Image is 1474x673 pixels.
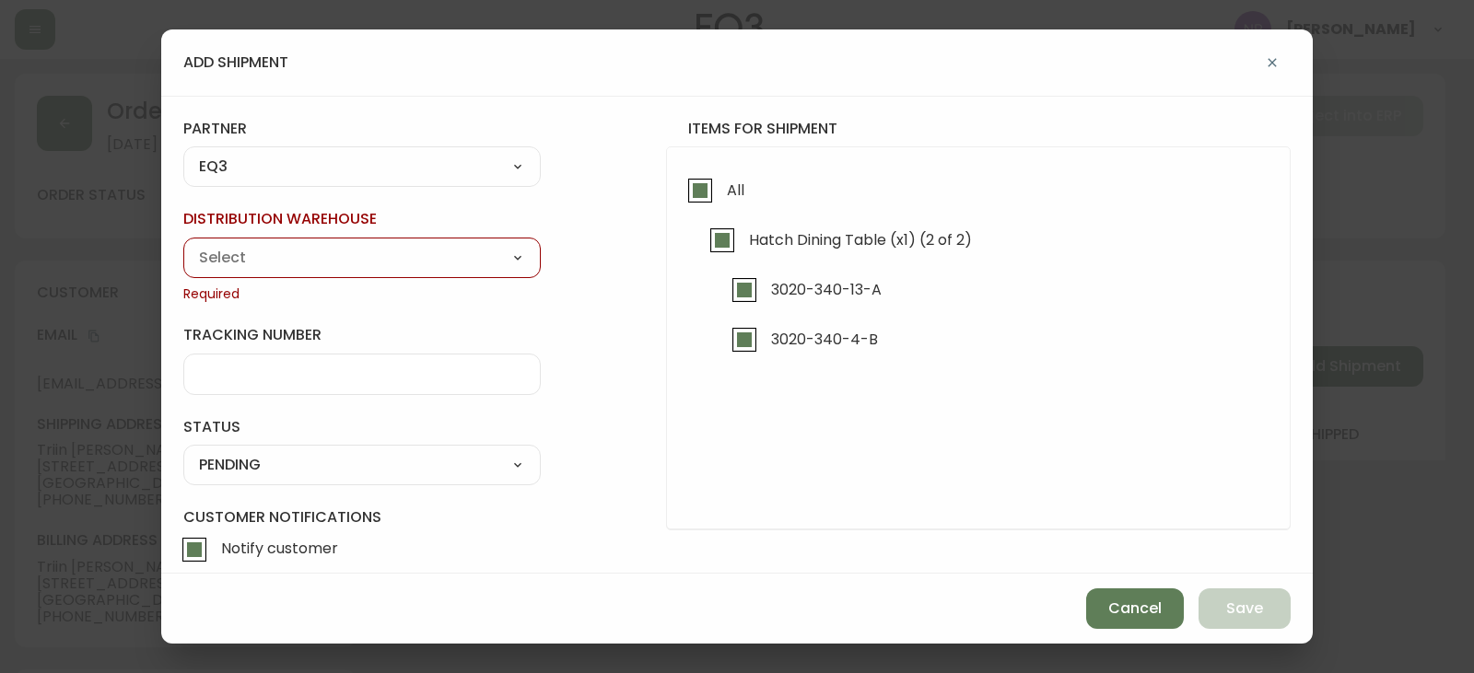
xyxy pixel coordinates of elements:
[666,119,1291,139] h4: items for shipment
[183,507,541,570] label: Customer Notifications
[183,209,541,229] label: distribution warehouse
[183,285,541,304] span: Required
[221,539,338,558] span: Notify customer
[183,325,541,345] label: tracking number
[183,417,541,437] label: status
[749,230,972,249] span: Hatch Dining Table (x1) (2 of 2)
[1108,598,1162,619] span: Cancel
[771,280,882,299] span: 3020-340-13-A
[727,180,744,200] span: All
[1086,588,1184,629] button: Cancel
[771,330,878,349] span: 3020-340-4-B
[183,52,288,73] h4: add shipment
[183,119,541,139] label: partner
